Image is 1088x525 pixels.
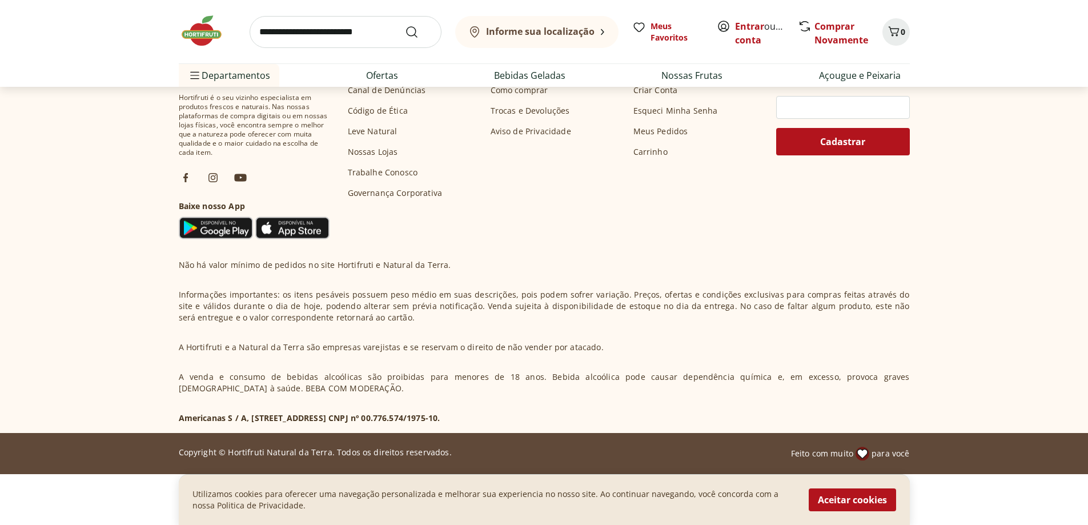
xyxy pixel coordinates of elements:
img: App Store Icon [255,217,330,239]
a: Aviso de Privacidade [491,126,571,137]
span: 0 [901,26,905,37]
span: Feito com muito [791,448,853,459]
img: Google Play Icon [179,217,253,239]
span: Departamentos [188,62,270,89]
a: Meus Favoritos [632,21,703,43]
a: Criar conta [735,20,798,46]
button: Aceitar cookies [809,488,896,511]
a: Trabalhe Conosco [348,167,418,178]
span: Cadastrar [820,137,865,146]
a: Carrinho [633,146,668,158]
button: Carrinho [882,18,910,46]
a: Meus Pedidos [633,126,688,137]
b: Informe sua localização [486,25,595,38]
p: Utilizamos cookies para oferecer uma navegação personalizada e melhorar sua experiencia no nosso ... [192,488,795,511]
a: Entrar [735,20,764,33]
p: A Hortifruti e a Natural da Terra são empresas varejistas e se reservam o direito de não vender p... [179,342,604,353]
input: search [250,16,441,48]
a: Governança Corporativa [348,187,443,199]
span: Hortifruti é o seu vizinho especialista em produtos frescos e naturais. Nas nossas plataformas de... [179,93,330,157]
p: Americanas S / A, [STREET_ADDRESS] CNPJ nº 00.776.574/1975-10. [179,412,440,424]
a: Canal de Denúncias [348,85,426,96]
button: Menu [188,62,202,89]
a: Como comprar [491,85,548,96]
span: Meus Favoritos [651,21,703,43]
button: Cadastrar [776,128,910,155]
a: Ofertas [366,69,398,82]
a: Nossas Lojas [348,146,398,158]
img: ytb [234,171,247,185]
a: Leve Natural [348,126,398,137]
img: fb [179,171,192,185]
button: Informe sua localização [455,16,619,48]
a: Bebidas Geladas [494,69,565,82]
a: Código de Ética [348,105,408,117]
img: Hortifruti [179,14,236,48]
span: ou [735,19,786,47]
p: Não há valor mínimo de pedidos no site Hortifruti e Natural da Terra. [179,259,451,271]
p: A venda e consumo de bebidas alcoólicas são proibidas para menores de 18 anos. Bebida alcoólica p... [179,371,910,394]
a: Comprar Novamente [814,20,868,46]
p: Copyright © Hortifruti Natural da Terra. Todos os direitos reservados. [179,447,452,458]
button: Submit Search [405,25,432,39]
a: Trocas e Devoluções [491,105,570,117]
span: para você [872,448,909,459]
a: Nossas Frutas [661,69,722,82]
a: Esqueci Minha Senha [633,105,718,117]
p: Informações importantes: os itens pesáveis possuem peso médio em suas descrições, pois podem sofr... [179,289,910,323]
a: Açougue e Peixaria [819,69,901,82]
img: ig [206,171,220,185]
h3: Baixe nosso App [179,201,330,212]
a: Criar Conta [633,85,678,96]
